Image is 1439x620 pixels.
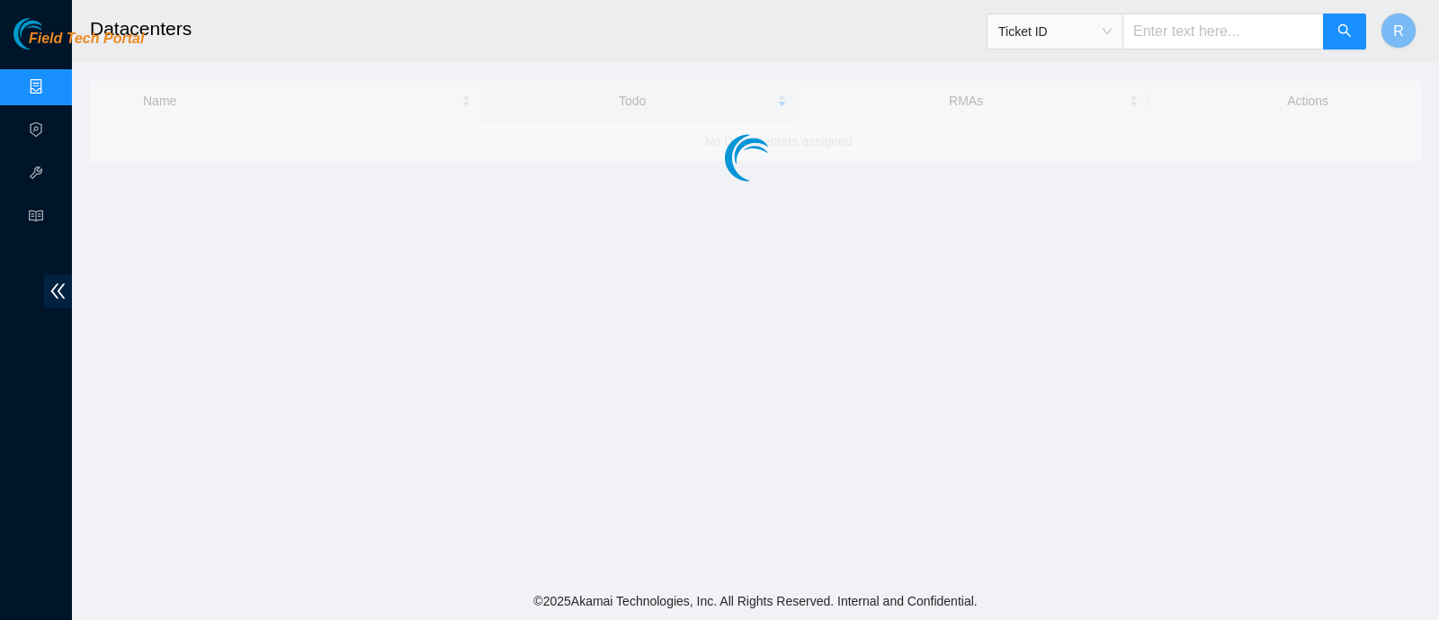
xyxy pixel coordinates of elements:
[1122,13,1324,49] input: Enter text here...
[29,31,144,48] span: Field Tech Portal
[13,32,144,56] a: Akamai TechnologiesField Tech Portal
[1393,20,1404,42] span: R
[29,201,43,237] span: read
[13,18,91,49] img: Akamai Technologies
[44,274,72,308] span: double-left
[998,18,1112,45] span: Ticket ID
[72,582,1439,620] footer: © 2025 Akamai Technologies, Inc. All Rights Reserved. Internal and Confidential.
[1381,13,1417,49] button: R
[1323,13,1366,49] button: search
[1337,23,1352,40] span: search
